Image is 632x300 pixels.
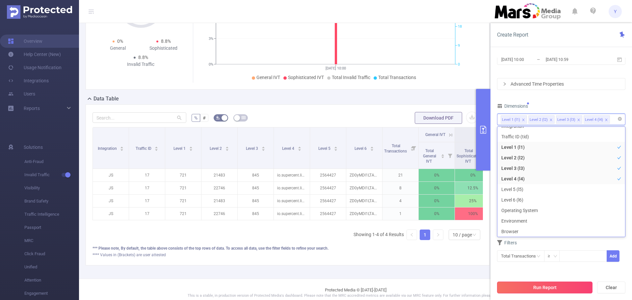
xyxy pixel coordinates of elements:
p: 21483 [201,195,237,207]
i: icon: caret-down [261,148,265,150]
span: Sophisticated IVT [288,75,324,80]
a: Usage Notification [8,61,62,74]
span: General IVT [256,75,280,80]
i: Filter menu [445,142,455,169]
button: Run Report [497,282,592,293]
p: 21 [382,169,418,181]
p: 8 [382,182,418,194]
div: Sort [225,146,229,150]
div: Sort [261,146,265,150]
p: 2564427 [310,169,346,181]
a: Overview [8,35,42,48]
li: Traffic ID (tid) [497,131,625,142]
span: Create Report [497,32,528,38]
i: icon: caret-up [441,153,445,155]
div: *** Please note, By default, the table above consists of the top rows of data. To access all data... [92,245,483,251]
i: icon: caret-down [189,148,193,150]
p: ZD0yMDI1LTA4LTE2Iy0jaD0xMCMtI3I9MjI3NDYjLSNjPUdCIy0jdj1BcHAjLSNzPTQjLSNkbXU9U25ha2UrQ2xhc2glMjE= [346,182,382,194]
i: icon: check [617,198,621,202]
p: 0% [419,195,455,207]
i: icon: right [436,233,440,237]
p: 721 [165,195,201,207]
li: Level 4 (l4) [497,174,625,184]
div: Level 4 (l4) [585,116,603,124]
p: 4 [382,195,418,207]
p: 845 [238,207,274,220]
a: Integrations [8,74,49,87]
p: 0% [419,169,455,181]
p: 0% [419,182,455,194]
i: icon: down [472,233,476,237]
p: io.supercent.linkedcubic [274,169,310,181]
a: 1 [420,230,430,240]
i: icon: check [617,156,621,160]
i: icon: left [410,233,414,237]
span: Invalid Traffic [24,168,79,181]
tspan: 18 [458,25,462,29]
p: 2564427 [310,195,346,207]
span: Y [614,5,617,18]
li: Environment [497,216,625,226]
li: Previous Page [407,230,417,240]
i: icon: caret-down [370,148,374,150]
p: 17 [129,169,165,181]
i: icon: bg-colors [216,116,220,120]
h2: Data Table [93,95,119,103]
p: 22746 [201,207,237,220]
i: icon: table [242,116,246,120]
p: 2564427 [310,182,346,194]
li: Browser [497,226,625,237]
span: Unified [24,260,79,274]
button: Clear [597,282,625,293]
div: Sort [120,146,124,150]
span: 8.8% [161,39,171,44]
input: End date [545,55,598,64]
input: Start date [501,55,554,64]
i: icon: caret-down [120,148,124,150]
span: Reports [24,106,40,111]
p: 12.5% [455,182,491,194]
i: icon: check [617,135,621,139]
p: 17 [129,182,165,194]
span: Solutions [24,141,43,154]
span: Brand Safety [24,195,79,208]
div: Sort [370,146,374,150]
tspan: 0% [209,62,213,67]
p: 1 [382,207,418,220]
div: Level 2 (l2) [530,116,548,124]
p: JS [93,182,129,194]
i: icon: check [617,208,621,212]
i: icon: caret-up [189,146,193,148]
li: Level 3 (l3) [497,163,625,174]
p: JS [93,169,129,181]
div: Sort [154,146,158,150]
i: icon: close-circle [618,117,622,121]
div: Invalid Traffic [118,61,164,68]
div: ≥ [548,251,555,261]
div: icon: rightAdvanced Time Properties [497,78,625,90]
span: Total General IVT [423,149,436,164]
p: 17 [129,195,165,207]
i: icon: caret-down [225,148,229,150]
li: Level 4 (l4) [584,115,610,124]
li: Level 1 (l1) [501,115,527,124]
input: Search... [92,112,186,123]
i: icon: caret-down [155,148,158,150]
li: Level 1 (l1) [497,142,625,152]
span: Visibility [24,181,79,195]
i: icon: check [617,166,621,170]
p: 2564427 [310,207,346,220]
img: Protected Media [7,5,72,19]
span: Total Invalid Traffic [332,75,370,80]
p: 0% [419,207,455,220]
p: 845 [238,182,274,194]
i: icon: close [549,118,553,122]
span: Total Transactions [384,144,408,153]
p: JS [93,195,129,207]
tspan: 0 [458,62,460,67]
li: Level 2 (l2) [497,152,625,163]
p: io.supercent.linkedcubic [274,195,310,207]
p: This is a stable, in production version of Protected Media's dashboard. Please note that the MRC ... [95,293,616,299]
i: icon: check [617,230,621,233]
i: Filter menu [409,127,418,169]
